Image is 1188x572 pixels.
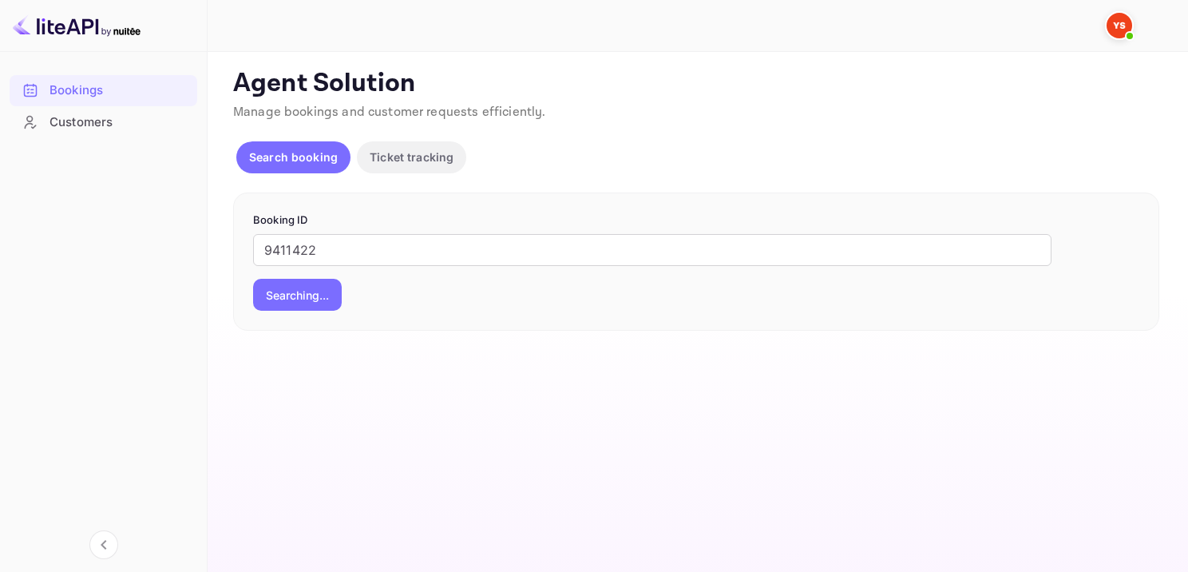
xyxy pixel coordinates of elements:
[1107,13,1132,38] img: Yandex Support
[233,104,546,121] span: Manage bookings and customer requests efficiently.
[253,279,342,311] button: Searching...
[10,75,197,105] a: Bookings
[13,13,141,38] img: LiteAPI logo
[10,107,197,138] div: Customers
[233,68,1159,100] p: Agent Solution
[89,530,118,559] button: Collapse navigation
[253,234,1051,266] input: Enter Booking ID (e.g., 63782194)
[370,149,453,165] p: Ticket tracking
[49,81,189,100] div: Bookings
[10,107,197,137] a: Customers
[10,75,197,106] div: Bookings
[249,149,338,165] p: Search booking
[49,113,189,132] div: Customers
[253,213,1139,228] p: Booking ID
